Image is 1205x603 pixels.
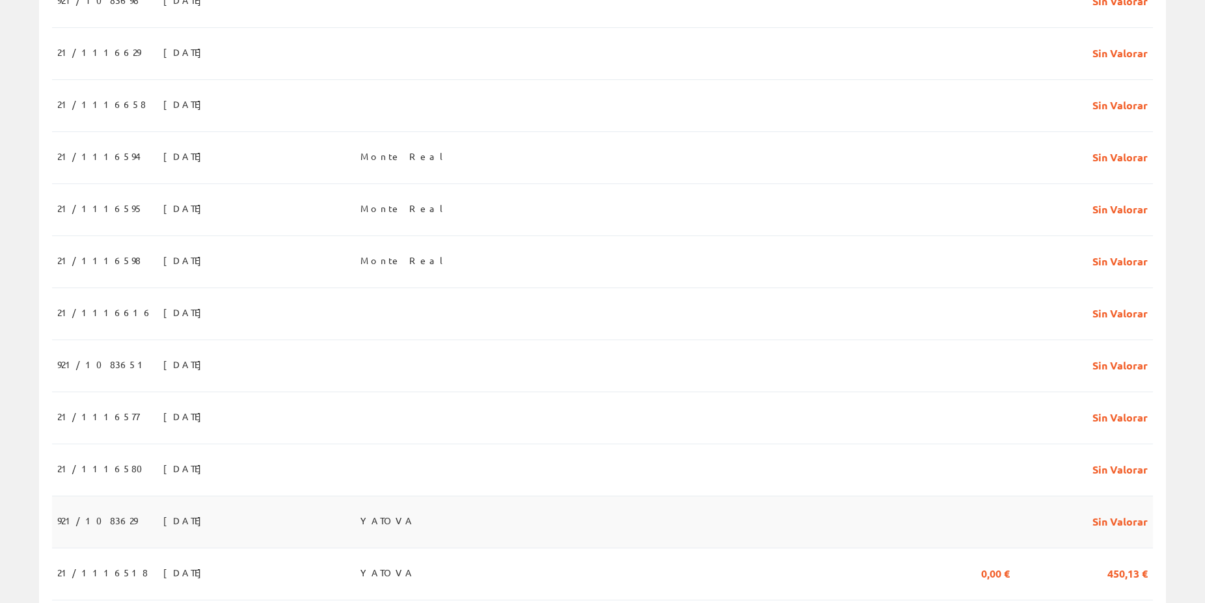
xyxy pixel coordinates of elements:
span: Monte Real [360,145,448,167]
span: Sin Valorar [1092,509,1148,531]
span: Sin Valorar [1092,457,1148,479]
span: Sin Valorar [1092,93,1148,115]
span: [DATE] [163,561,208,583]
span: 21/1116595 [57,197,143,219]
span: [DATE] [163,353,208,375]
span: [DATE] [163,145,208,167]
span: [DATE] [163,93,208,115]
span: 921/1083629 [57,509,137,531]
span: [DATE] [163,197,208,219]
span: 21/1116598 [57,249,141,271]
span: Sin Valorar [1092,405,1148,427]
span: [DATE] [163,249,208,271]
span: Sin Valorar [1092,41,1148,63]
span: 450,13 € [1107,561,1148,583]
span: 21/1116518 [57,561,148,583]
span: 921/1083651 [57,353,148,375]
span: 21/1116616 [57,301,153,323]
span: Sin Valorar [1092,301,1148,323]
span: [DATE] [163,509,208,531]
span: Monte Real [360,197,448,219]
span: Sin Valorar [1092,197,1148,219]
span: [DATE] [163,301,208,323]
span: [DATE] [163,41,208,63]
span: [DATE] [163,405,208,427]
span: 21/1116658 [57,93,146,115]
span: Sin Valorar [1092,249,1148,271]
span: Sin Valorar [1092,353,1148,375]
span: YATOVA [360,561,414,583]
span: 21/1116577 [57,405,139,427]
span: 0,00 € [981,561,1010,583]
span: 21/1116580 [57,457,150,479]
span: [DATE] [163,457,208,479]
span: Monte Real [360,249,448,271]
span: 21/1116594 [57,145,141,167]
span: 21/1116629 [57,41,141,63]
span: Sin Valorar [1092,145,1148,167]
span: YATOVA [360,509,414,531]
